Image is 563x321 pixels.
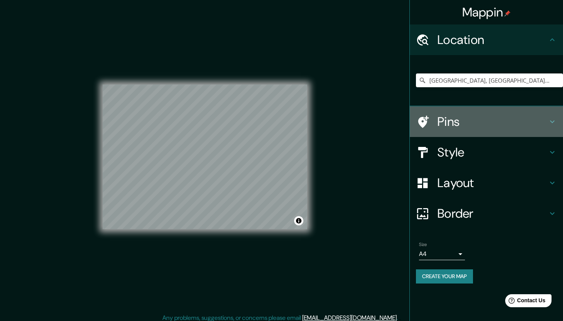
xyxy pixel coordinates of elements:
[437,145,548,160] h4: Style
[437,175,548,191] h4: Layout
[437,206,548,221] h4: Border
[504,10,511,16] img: pin-icon.png
[410,137,563,168] div: Style
[410,106,563,137] div: Pins
[416,73,563,87] input: Pick your city or area
[437,114,548,129] h4: Pins
[410,198,563,229] div: Border
[103,85,307,229] canvas: Map
[495,291,555,313] iframe: Help widget launcher
[294,216,303,225] button: Toggle attribution
[419,241,427,248] label: Size
[410,24,563,55] div: Location
[416,269,473,284] button: Create your map
[419,248,465,260] div: A4
[437,32,548,47] h4: Location
[410,168,563,198] div: Layout
[462,5,511,20] h4: Mappin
